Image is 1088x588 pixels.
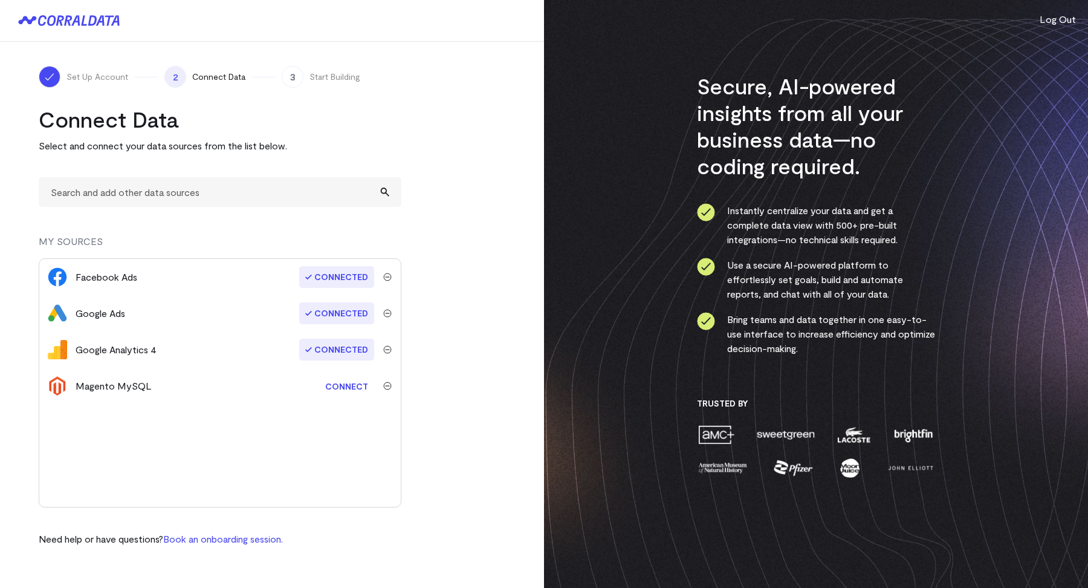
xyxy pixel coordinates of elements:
[697,203,936,247] li: Instantly centralize your data and get a complete data view with 500+ pre-built integrations—no t...
[48,340,67,359] img: google_analytics_4-633564437f1c5a1f80ed481c8598e5be587fdae20902a9d236da8b1a77aec1de.svg
[383,273,392,281] img: trash-ca1c80e1d16ab71a5036b7411d6fcb154f9f8364eee40f9fb4e52941a92a1061.svg
[697,258,936,301] li: Use a secure AI-powered platform to effortlessly set goals, build and automate reports, and chat ...
[772,457,814,479] img: pfizer-ec50623584d330049e431703d0cb127f675ce31f452716a68c3f54c01096e829.png
[383,309,392,318] img: trash-ca1c80e1d16ab71a5036b7411d6fcb154f9f8364eee40f9fb4e52941a92a1061.svg
[383,345,392,354] img: trash-ca1c80e1d16ab71a5036b7411d6fcb154f9f8364eee40f9fb4e52941a92a1061.svg
[309,71,360,83] span: Start Building
[838,457,862,479] img: moon-juice-8ce53f195c39be87c9a230f0550ad6397bce459ce93e102f0ba2bdfd7b7a5226.png
[48,376,67,396] img: magento_mysql-efb597a201cf7a6fee0013954637f76ace11ce99c99f9a13f9a5bab8cc7ae36a.png
[299,339,374,361] span: Connected
[697,203,715,221] img: ico-check-circle-0286c843c050abce574082beb609b3a87e49000e2dbcf9c8d101413686918542.svg
[1040,12,1076,27] button: Log Out
[697,398,936,409] h3: Trusted By
[66,71,128,83] span: Set Up Account
[697,312,936,356] li: Bring teams and data together in one easy-to-use interface to increase efficiency and optimize de...
[299,302,374,324] span: Connected
[697,73,936,179] h3: Secure, AI-powered insights from all your business data—no coding required.
[39,177,401,207] input: Search and add other data sources
[697,424,736,445] img: amc-451ba355745a1e68da4dd692ff574243e675d7a235672d558af61b69e36ec7f3.png
[48,267,67,287] img: facebook_ads-70f54adf8324fd366a4dad5aa4e8dc3a193daeb41612ad8aba5915164cc799be.svg
[319,375,374,397] a: Connect
[299,266,374,288] span: Connected
[39,234,401,258] div: MY SOURCES
[76,270,137,284] div: Facebook Ads
[39,139,401,153] p: Select and connect your data sources from the list below.
[756,424,816,445] img: sweetgreen-51a9cfd6e7f577b5d2973e4b74db2d3c444f7f1023d7d3914010f7123f825463.png
[76,306,125,321] div: Google Ads
[44,71,56,83] img: ico-check-white-f112bc9ae5b8eaea75d262091fbd3bded7988777ca43907c4685e8c0583e79cb.svg
[282,66,303,88] span: 3
[892,424,935,445] img: brightfin-814104a60bf555cbdbde4872c1947232c4c7b64b86a6714597b672683d806f7b.png
[163,533,283,544] a: Book an onboarding session.
[39,106,401,132] h2: Connect Data
[383,382,392,390] img: trash-ca1c80e1d16ab71a5036b7411d6fcb154f9f8364eee40f9fb4e52941a92a1061.svg
[836,424,872,445] img: lacoste-ee8d7bb45e342e37306c36566003b9a215fb06da44313bcf359925cbd6d27eb6.png
[164,66,186,88] span: 2
[697,457,749,479] img: amnh-fc366fa550d3bbd8e1e85a3040e65cc9710d0bea3abcf147aa05e3a03bbbee56.png
[192,71,245,83] span: Connect Data
[76,379,152,393] div: Magento MySQL
[39,532,283,546] p: Need help or have questions?
[697,258,715,276] img: ico-check-circle-0286c843c050abce574082beb609b3a87e49000e2dbcf9c8d101413686918542.svg
[76,342,157,357] div: Google Analytics 4
[48,304,67,323] img: google_ads-1b58f43bd7feffc8709b649899e0ff922d69da16945e3967161387f108ed8d2f.png
[886,457,935,479] img: john-elliott-7c54b8592a34f024266a72de9d15afc68813465291e207b7f02fde802b847052.png
[697,312,715,330] img: ico-check-circle-0286c843c050abce574082beb609b3a87e49000e2dbcf9c8d101413686918542.svg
